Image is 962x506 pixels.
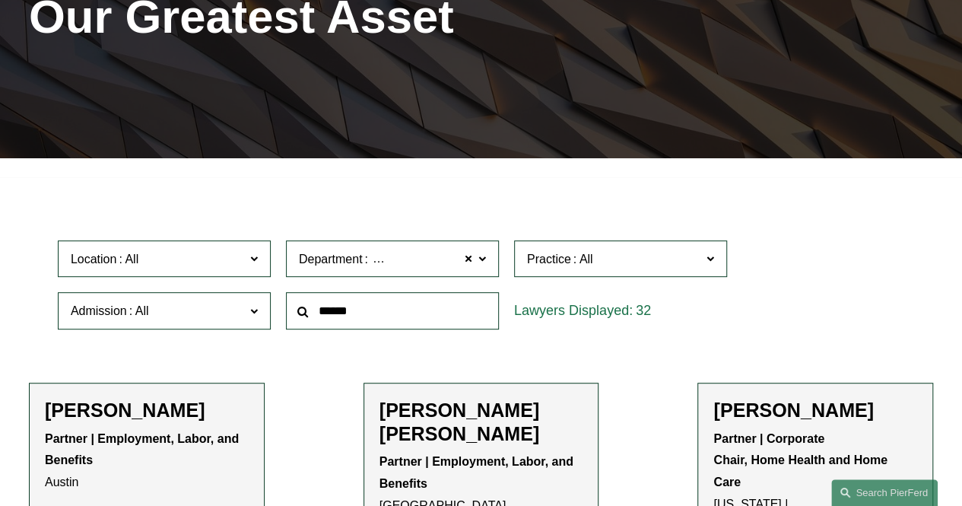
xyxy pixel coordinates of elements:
h2: [PERSON_NAME] [713,399,917,422]
strong: Chair, Home Health and Home Care [713,453,891,488]
span: Employment, Labor, and Benefits [370,250,550,269]
span: Location [71,253,117,266]
h2: [PERSON_NAME] [PERSON_NAME] [379,399,583,445]
p: Austin [45,428,249,494]
span: Practice [527,253,571,266]
h2: [PERSON_NAME] [45,399,249,422]
strong: Partner | Corporate [713,432,824,445]
strong: Partner | Employment, Labor, and Benefits [379,455,577,490]
strong: Partner | Employment, Labor, and Benefits [45,432,243,467]
a: Search this site [831,479,938,506]
span: Department [299,253,363,266]
span: Admission [71,304,127,317]
span: 32 [636,303,651,318]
